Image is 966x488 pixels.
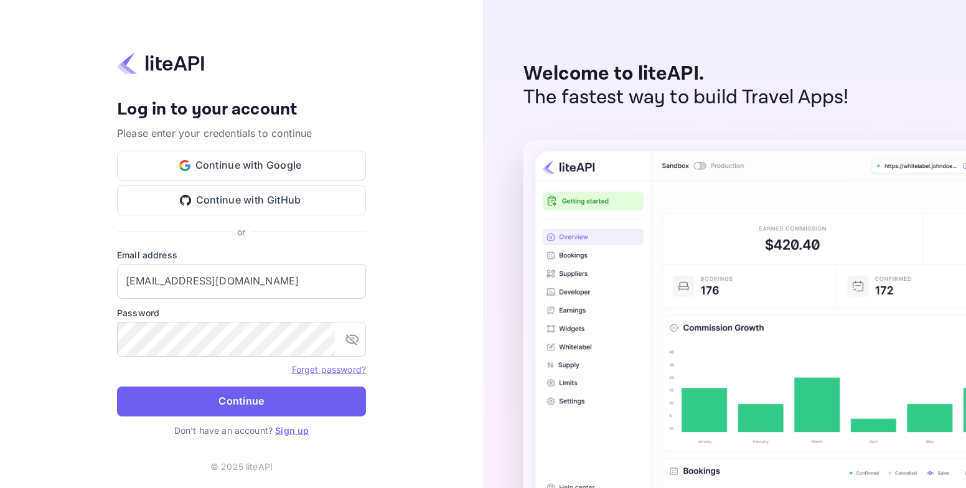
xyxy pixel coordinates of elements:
button: Continue [117,387,366,416]
label: Password [117,306,366,319]
p: © 2025 liteAPI [210,460,273,473]
label: Email address [117,248,366,261]
input: Enter your email address [117,264,366,299]
a: Sign up [275,425,309,436]
a: Forget password? [292,364,366,375]
h4: Log in to your account [117,99,366,121]
p: or [237,225,245,238]
button: toggle password visibility [340,327,365,352]
p: Welcome to liteAPI. [523,62,849,86]
button: Continue with Google [117,151,366,181]
img: liteapi [117,51,204,75]
p: Don't have an account? [117,424,366,437]
button: Continue with GitHub [117,185,366,215]
a: Forget password? [292,363,366,375]
p: The fastest way to build Travel Apps! [523,86,849,110]
p: Please enter your credentials to continue [117,126,366,141]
